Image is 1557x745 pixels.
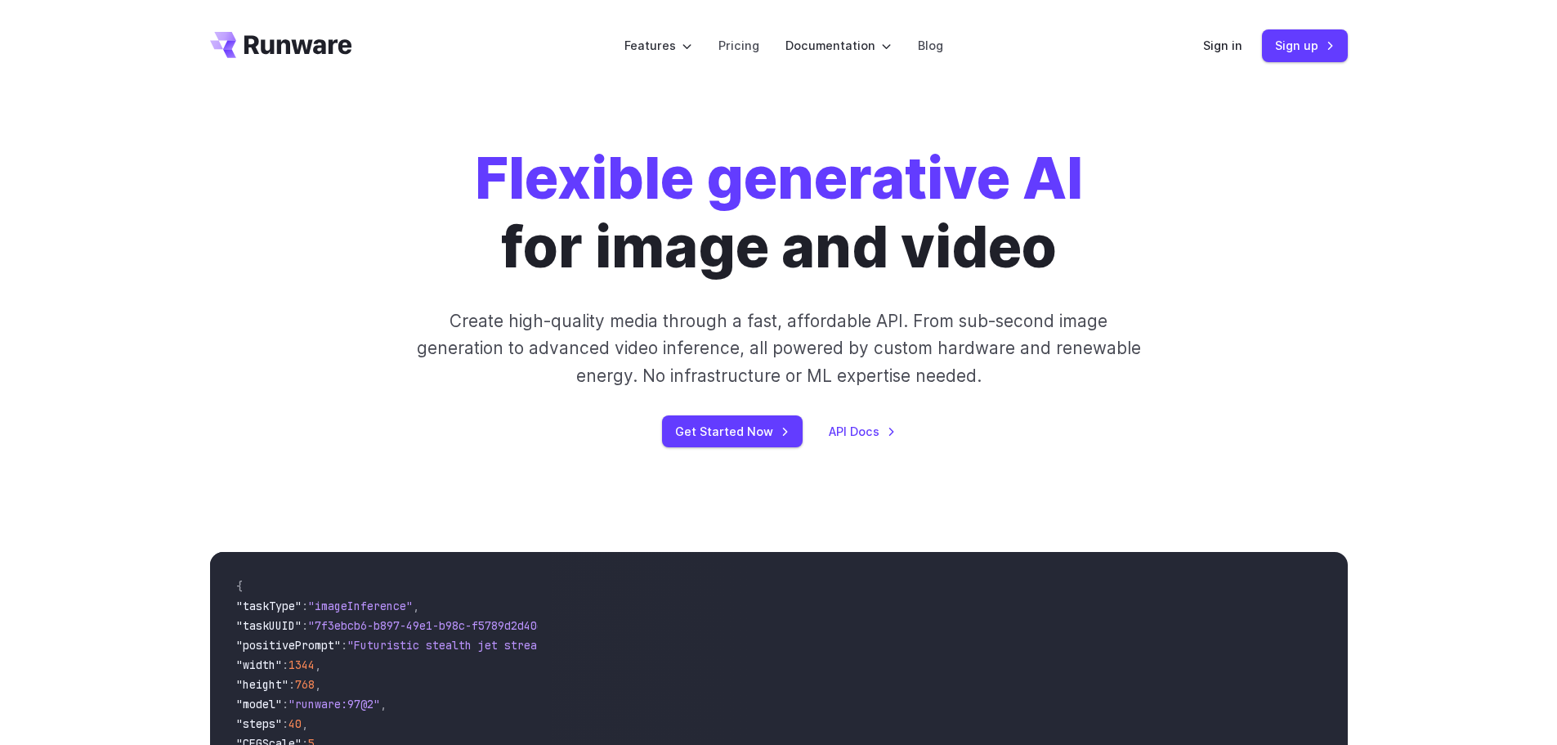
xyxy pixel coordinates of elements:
p: Create high-quality media through a fast, affordable API. From sub-second image generation to adv... [414,307,1143,389]
a: Go to / [210,32,352,58]
span: : [282,697,289,711]
a: Get Started Now [662,415,803,447]
span: "width" [236,657,282,672]
strong: Flexible generative AI [475,143,1083,213]
span: , [380,697,387,711]
span: "Futuristic stealth jet streaking through a neon-lit cityscape with glowing purple exhaust" [347,638,942,653]
span: "taskUUID" [236,618,302,633]
span: : [302,599,308,613]
span: 40 [289,716,302,731]
span: : [302,618,308,633]
span: "height" [236,677,289,692]
span: : [289,677,295,692]
span: , [315,677,321,692]
span: { [236,579,243,594]
span: "taskType" [236,599,302,613]
span: : [341,638,347,653]
span: , [413,599,419,613]
span: , [315,657,321,672]
a: Blog [918,36,943,55]
span: "model" [236,697,282,711]
a: Sign up [1262,29,1348,61]
span: "steps" [236,716,282,731]
span: 1344 [289,657,315,672]
h1: for image and video [475,144,1083,281]
span: "7f3ebcb6-b897-49e1-b98c-f5789d2d40d7" [308,618,557,633]
span: 768 [295,677,315,692]
a: Sign in [1203,36,1242,55]
span: "imageInference" [308,599,413,613]
span: "positivePrompt" [236,638,341,653]
span: : [282,657,289,672]
span: : [282,716,289,731]
span: , [302,716,308,731]
a: API Docs [829,422,896,441]
label: Documentation [785,36,892,55]
a: Pricing [718,36,759,55]
label: Features [624,36,692,55]
span: "runware:97@2" [289,697,380,711]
